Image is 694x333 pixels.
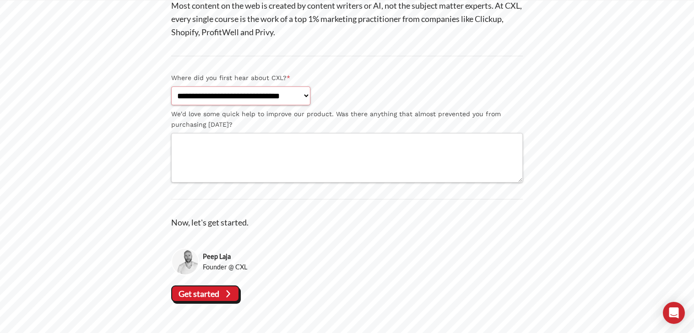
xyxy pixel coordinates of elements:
[171,73,523,83] label: Where did you first hear about CXL?
[171,248,199,276] img: Peep Laja, Founder @ CXL
[663,302,685,324] div: Open Intercom Messenger
[203,262,247,272] span: Founder @ CXL
[171,109,523,130] label: We'd love some quick help to improve our product. Was there anything that almost prevented you fr...
[203,251,247,262] strong: Peep Laja
[171,216,523,229] p: Now, let's get started.
[171,285,239,302] vaadin-button: Get started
